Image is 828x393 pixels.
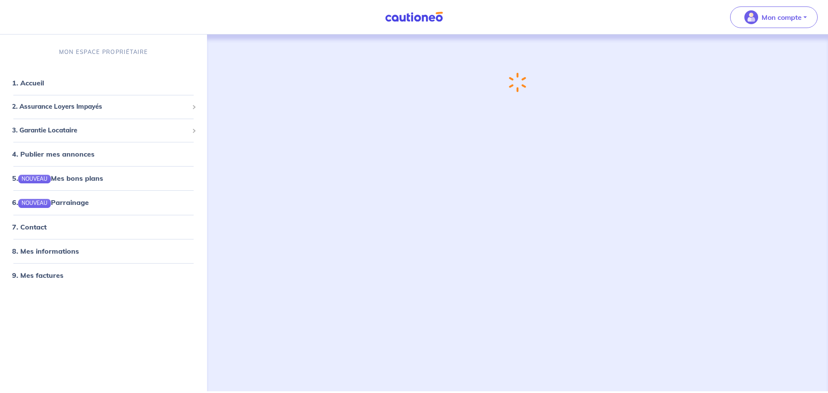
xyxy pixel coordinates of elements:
[3,170,204,187] div: 5.NOUVEAUMes bons plans
[12,223,47,231] a: 7. Contact
[3,122,204,139] div: 3. Garantie Locataire
[12,271,63,280] a: 9. Mes factures
[730,6,818,28] button: illu_account_valid_menu.svgMon compte
[3,145,204,163] div: 4. Publier mes annonces
[12,198,89,207] a: 6.NOUVEAUParrainage
[509,72,526,92] img: loading-spinner
[3,218,204,236] div: 7. Contact
[12,102,188,112] span: 2. Assurance Loyers Impayés
[12,126,188,135] span: 3. Garantie Locataire
[12,150,94,158] a: 4. Publier mes annonces
[12,247,79,255] a: 8. Mes informations
[382,12,446,22] img: Cautioneo
[744,10,758,24] img: illu_account_valid_menu.svg
[3,98,204,115] div: 2. Assurance Loyers Impayés
[3,242,204,260] div: 8. Mes informations
[59,48,148,56] p: MON ESPACE PROPRIÉTAIRE
[3,267,204,284] div: 9. Mes factures
[12,79,44,87] a: 1. Accueil
[3,74,204,91] div: 1. Accueil
[762,12,802,22] p: Mon compte
[3,194,204,211] div: 6.NOUVEAUParrainage
[12,174,103,182] a: 5.NOUVEAUMes bons plans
